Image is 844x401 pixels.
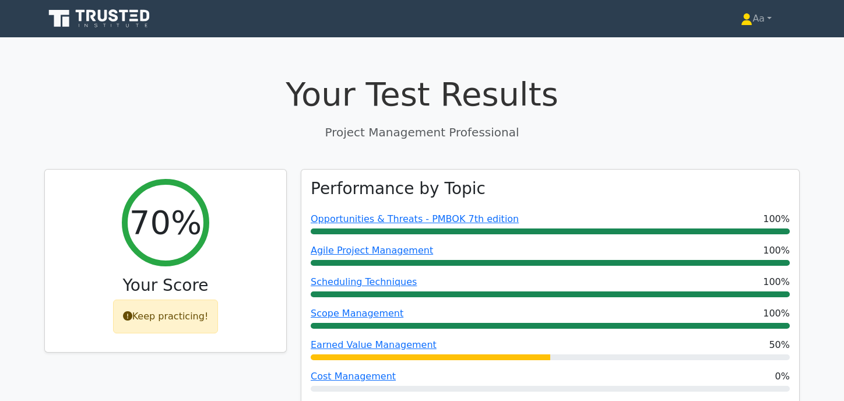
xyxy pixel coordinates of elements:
[763,244,790,258] span: 100%
[44,124,800,141] p: Project Management Professional
[311,213,519,224] a: Opportunities & Threats - PMBOK 7th edition
[54,276,277,296] h3: Your Score
[311,245,433,256] a: Agile Project Management
[763,212,790,226] span: 100%
[311,179,486,199] h3: Performance by Topic
[311,308,403,319] a: Scope Management
[129,203,202,242] h2: 70%
[44,75,800,114] h1: Your Test Results
[763,307,790,321] span: 100%
[769,338,790,352] span: 50%
[113,300,219,333] div: Keep practicing!
[713,7,800,30] a: Aa
[311,276,417,287] a: Scheduling Techniques
[311,339,437,350] a: Earned Value Management
[763,275,790,289] span: 100%
[311,371,396,382] a: Cost Management
[775,370,790,384] span: 0%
